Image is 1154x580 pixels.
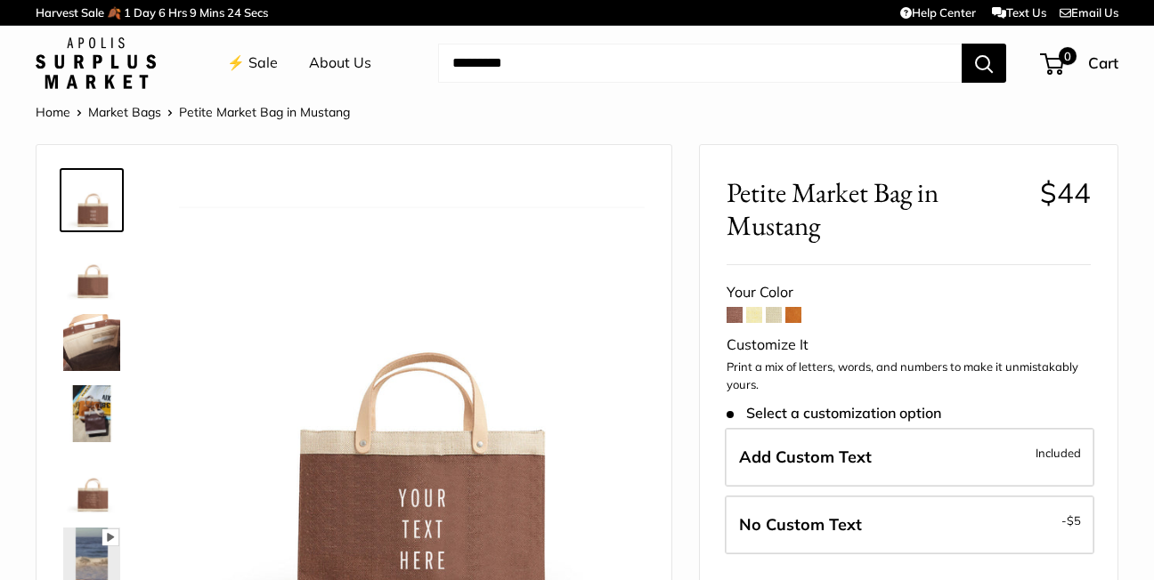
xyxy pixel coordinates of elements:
label: Leave Blank [725,495,1094,554]
span: No Custom Text [739,514,862,535]
img: Apolis: Surplus Market [36,37,156,89]
a: Text Us [992,5,1046,20]
a: Help Center [900,5,976,20]
a: Market Bags [88,104,161,120]
a: 0 Cart [1042,49,1118,77]
img: Petite Market Bag in Mustang [63,456,120,513]
span: $44 [1040,175,1091,210]
nav: Breadcrumb [36,101,350,124]
a: Petite Market Bag in Mustang [60,168,124,232]
span: 24 [227,5,241,20]
input: Search... [438,44,962,83]
a: ⚡️ Sale [227,50,278,77]
span: Included [1036,442,1081,463]
span: Add Custom Text [739,447,872,467]
span: 1 [124,5,131,20]
span: Mins [199,5,224,20]
span: $5 [1067,513,1081,528]
div: Customize It [727,332,1091,358]
a: About Us [309,50,371,77]
span: 0 [1059,47,1077,65]
span: Hrs [168,5,187,20]
span: 9 [190,5,197,20]
a: Petite Market Bag in Mustang [60,310,124,375]
p: Print a mix of letters, words, and numbers to make it unmistakably yours. [727,358,1091,393]
a: Email Us [1060,5,1118,20]
button: Search [962,44,1006,83]
label: Add Custom Text [725,428,1094,487]
div: Your Color [727,279,1091,306]
img: Petite Market Bag in Mustang [63,385,120,442]
img: Petite Market Bag in Mustang [63,172,120,229]
img: Petite Market Bag in Mustang [63,243,120,300]
span: 6 [158,5,166,20]
a: Petite Market Bag in Mustang [60,453,124,517]
a: Home [36,104,70,120]
span: Petite Market Bag in Mustang [179,104,350,120]
span: Secs [244,5,268,20]
span: Cart [1088,53,1118,72]
img: Petite Market Bag in Mustang [63,314,120,371]
span: Day [134,5,156,20]
span: - [1061,510,1081,531]
a: Petite Market Bag in Mustang [60,239,124,303]
a: Petite Market Bag in Mustang [60,382,124,446]
span: Petite Market Bag in Mustang [727,176,1027,242]
span: Select a customization option [727,405,941,422]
